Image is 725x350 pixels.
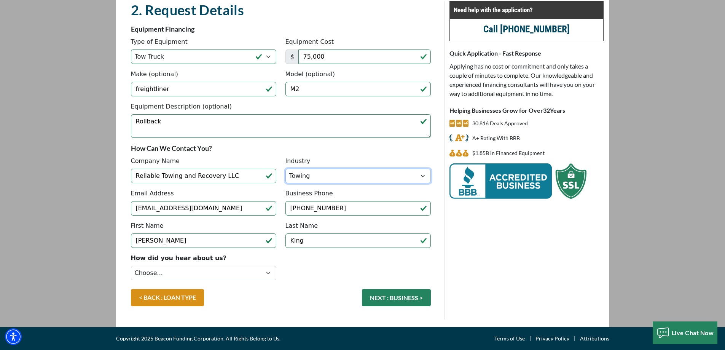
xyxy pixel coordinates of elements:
a: Attributions [580,334,609,343]
span: | [525,334,535,343]
label: Make (optional) [131,70,178,79]
label: Type of Equipment [131,37,188,46]
label: Equipment Description (optional) [131,102,232,111]
label: Business Phone [285,189,333,198]
p: 30,816 Deals Approved [472,119,528,128]
h2: 2. Request Details [131,1,431,19]
a: Privacy Policy [535,334,569,343]
a: Terms of Use [494,334,525,343]
p: Helping Businesses Grow for Over Years [449,106,604,115]
label: Company Name [131,157,180,166]
label: Industry [285,157,311,166]
img: BBB Acredited Business and SSL Protection [449,163,586,199]
label: First Name [131,221,164,230]
span: 32 [543,107,550,114]
span: Copyright 2025 Beacon Funding Corporation. All Rights Belong to Us. [116,334,280,343]
label: Model (optional) [285,70,335,79]
a: call (847) 897-2499 [483,24,570,35]
span: | [569,334,580,343]
span: Live Chat Now [672,329,714,336]
label: How did you hear about us? [131,254,227,263]
label: Email Address [131,189,174,198]
button: Live Chat Now [653,321,718,344]
p: How Can We Contact You? [131,144,431,153]
div: Accessibility Menu [5,328,22,345]
p: Equipment Financing [131,24,431,34]
p: $1,846,881,757 in Financed Equipment [472,149,545,158]
p: Quick Application - Fast Response [449,49,604,58]
p: A+ Rating With BBB [472,134,520,143]
button: NEXT : BUSINESS > [362,289,431,306]
span: $ [285,50,299,64]
p: Applying has no cost or commitment and only takes a couple of minutes to complete. Our knowledgea... [449,62,604,98]
label: Last Name [285,221,318,230]
label: Equipment Cost [285,37,334,46]
p: Need help with the application? [454,5,599,14]
iframe: reCAPTCHA [285,254,401,283]
a: < BACK : LOAN TYPE [131,289,204,306]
